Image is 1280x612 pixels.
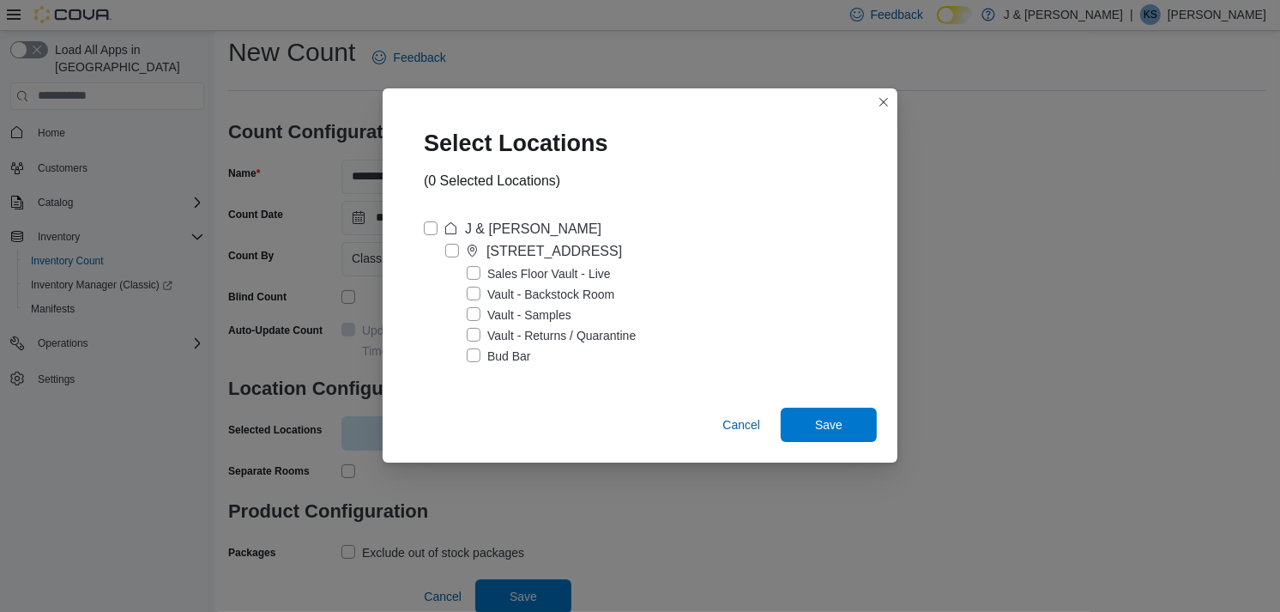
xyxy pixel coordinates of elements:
span: Save [815,416,842,433]
label: Vault - Backstock Room [467,284,614,305]
div: Select Locations [403,109,643,171]
label: Bud Bar [467,346,531,367]
button: Cancel [715,408,767,442]
button: Save [781,408,877,442]
div: J & [PERSON_NAME] [465,219,601,239]
span: Cancel [722,416,760,433]
div: (0 Selected Locations) [424,171,560,191]
label: Vault - Samples [467,305,571,325]
label: Vault - Returns / Quarantine [467,325,636,346]
div: [STREET_ADDRESS] [486,241,622,262]
label: Sales Floor Vault - Live [467,264,611,284]
button: Closes this modal window [873,92,894,112]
